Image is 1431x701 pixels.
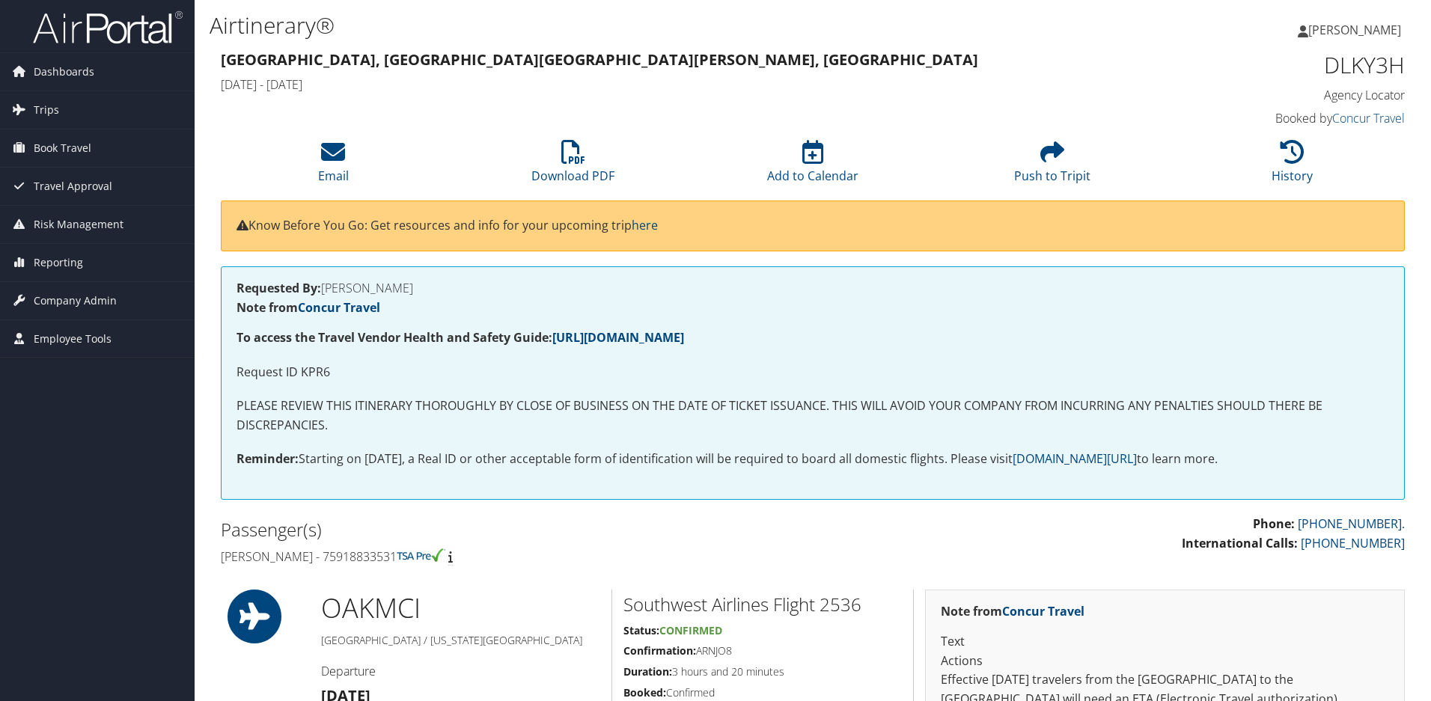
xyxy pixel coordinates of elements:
img: airportal-logo.png [33,10,183,45]
h4: Booked by [1126,110,1405,126]
strong: Confirmation: [623,643,696,658]
a: [DOMAIN_NAME][URL] [1013,450,1137,467]
a: [PHONE_NUMBER]. [1298,515,1405,532]
span: Company Admin [34,282,117,319]
a: History [1272,148,1313,184]
h2: Southwest Airlines Flight 2536 [623,592,902,617]
span: Reporting [34,244,83,281]
h4: Agency Locator [1126,87,1405,103]
a: Email [318,148,349,184]
strong: Phone: [1253,515,1295,532]
strong: [GEOGRAPHIC_DATA], [GEOGRAPHIC_DATA] [GEOGRAPHIC_DATA][PERSON_NAME], [GEOGRAPHIC_DATA] [221,49,978,70]
span: Employee Tools [34,320,112,358]
a: Concur Travel [298,299,380,316]
img: tsa-precheck.png [397,548,445,562]
span: Travel Approval [34,168,112,205]
p: Starting on [DATE], a Real ID or other acceptable form of identification will be required to boar... [237,450,1389,469]
h5: ARNJO8 [623,643,902,658]
a: Push to Tripit [1014,148,1090,184]
h1: DLKY3H [1126,49,1405,81]
h4: [PERSON_NAME] [237,282,1389,294]
h5: 3 hours and 20 minutes [623,664,902,679]
strong: Note from [237,299,380,316]
a: [PHONE_NUMBER] [1301,535,1405,551]
a: Download PDF [531,148,614,184]
a: Add to Calendar [767,148,858,184]
a: Concur Travel [1002,603,1084,619]
span: [PERSON_NAME] [1308,22,1401,38]
strong: Reminder: [237,450,299,467]
h4: [DATE] - [DATE] [221,76,1103,93]
span: Dashboards [34,53,94,91]
a: Concur Travel [1332,110,1405,126]
a: [URL][DOMAIN_NAME] [552,329,684,346]
strong: International Calls: [1182,535,1298,551]
p: PLEASE REVIEW THIS ITINERARY THOROUGHLY BY CLOSE OF BUSINESS ON THE DATE OF TICKET ISSUANCE. THIS... [237,397,1389,435]
h1: Airtinerary® [210,10,1014,41]
span: Book Travel [34,129,91,167]
p: Request ID KPR6 [237,363,1389,382]
h2: Passenger(s) [221,517,802,542]
h5: [GEOGRAPHIC_DATA] / [US_STATE][GEOGRAPHIC_DATA] [321,633,600,648]
strong: To access the Travel Vendor Health and Safety Guide: [237,329,684,346]
strong: Note from [941,603,1084,619]
h4: [PERSON_NAME] - 75918833531 [221,548,802,565]
span: Risk Management [34,206,123,243]
strong: Duration: [623,664,672,679]
a: here [632,217,658,233]
a: [PERSON_NAME] [1298,7,1416,52]
p: Know Before You Go: Get resources and info for your upcoming trip [237,216,1389,236]
strong: Status: [623,623,659,637]
h5: Confirmed [623,685,902,700]
strong: Requested By: [237,280,321,296]
strong: Booked: [623,685,666,700]
span: Confirmed [659,623,722,637]
h1: OAK MCI [321,590,600,627]
h4: Departure [321,663,600,679]
span: Trips [34,91,59,129]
